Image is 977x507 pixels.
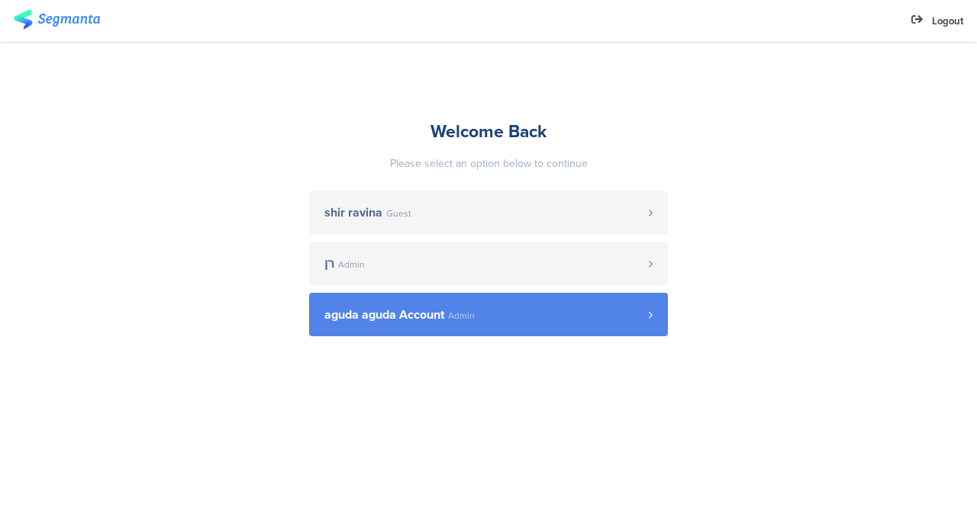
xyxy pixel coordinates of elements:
div: Please select an option below to continue [309,156,668,172]
span: Logout [932,14,963,28]
a: aguda aguda Account Admin [309,293,668,336]
span: Guest [386,209,411,218]
img: segmanta logo [14,10,100,29]
div: Welcome Back [309,118,668,144]
a: רן Admin [309,242,668,285]
a: shir ravina Guest [309,191,668,234]
span: רן [324,258,334,270]
span: shir ravina [324,207,382,219]
span: Admin [448,311,475,320]
span: Admin [338,260,365,269]
span: aguda aguda Account [324,309,444,321]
